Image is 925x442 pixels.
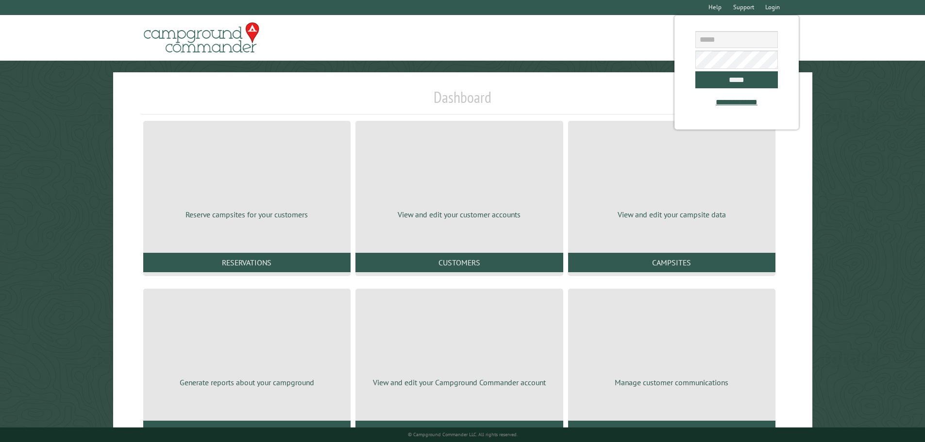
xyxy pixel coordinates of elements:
[155,377,339,388] p: Generate reports about your campground
[580,296,764,388] a: Manage customer communications
[367,209,551,220] p: View and edit your customer accounts
[355,253,563,272] a: Customers
[367,296,551,388] a: View and edit your Campground Commander account
[408,431,518,438] small: © Campground Commander LLC. All rights reserved.
[155,296,339,388] a: Generate reports about your campground
[155,129,339,220] a: Reserve campsites for your customers
[143,253,351,272] a: Reservations
[580,209,764,220] p: View and edit your campsite data
[568,253,775,272] a: Campsites
[580,129,764,220] a: View and edit your campsite data
[568,421,775,440] a: Communications
[141,88,785,115] h1: Dashboard
[141,19,262,57] img: Campground Commander
[155,209,339,220] p: Reserve campsites for your customers
[355,421,563,440] a: Account
[143,421,351,440] a: Reports
[367,377,551,388] p: View and edit your Campground Commander account
[367,129,551,220] a: View and edit your customer accounts
[580,377,764,388] p: Manage customer communications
